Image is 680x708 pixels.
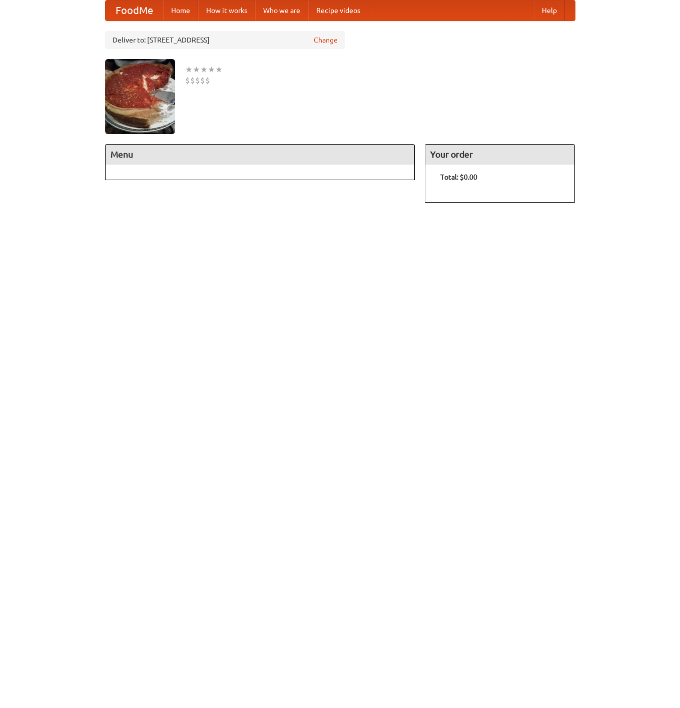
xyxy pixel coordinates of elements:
a: FoodMe [106,1,163,21]
a: Change [314,35,338,45]
li: ★ [208,64,215,75]
h4: Menu [106,145,415,165]
li: $ [190,75,195,86]
a: Help [534,1,565,21]
li: ★ [185,64,193,75]
li: ★ [193,64,200,75]
li: $ [205,75,210,86]
li: ★ [215,64,223,75]
li: ★ [200,64,208,75]
a: Who we are [255,1,308,21]
img: angular.jpg [105,59,175,134]
li: $ [195,75,200,86]
b: Total: $0.00 [440,173,477,181]
li: $ [185,75,190,86]
li: $ [200,75,205,86]
a: Home [163,1,198,21]
div: Deliver to: [STREET_ADDRESS] [105,31,345,49]
h4: Your order [425,145,574,165]
a: How it works [198,1,255,21]
a: Recipe videos [308,1,368,21]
